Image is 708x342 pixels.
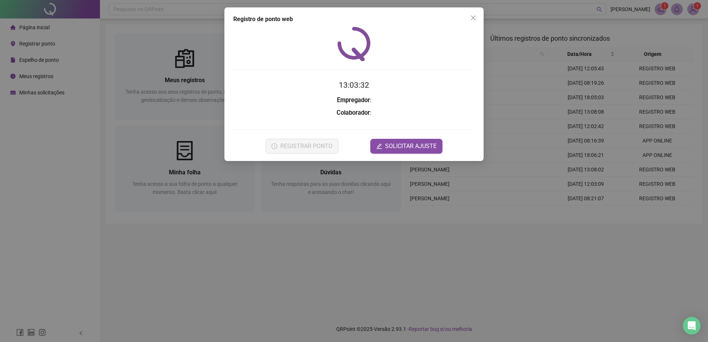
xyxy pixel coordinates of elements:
span: close [470,15,476,21]
h3: : [233,108,475,118]
div: Open Intercom Messenger [683,317,701,335]
span: edit [376,143,382,149]
button: editSOLICITAR AJUSTE [370,139,442,154]
time: 13:03:32 [339,81,369,90]
span: SOLICITAR AJUSTE [385,142,437,151]
img: QRPoint [337,27,371,61]
button: REGISTRAR PONTO [265,139,338,154]
h3: : [233,95,475,105]
strong: Colaborador [337,109,370,116]
button: Close [467,12,479,24]
div: Registro de ponto web [233,15,475,24]
strong: Empregador [337,97,370,104]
